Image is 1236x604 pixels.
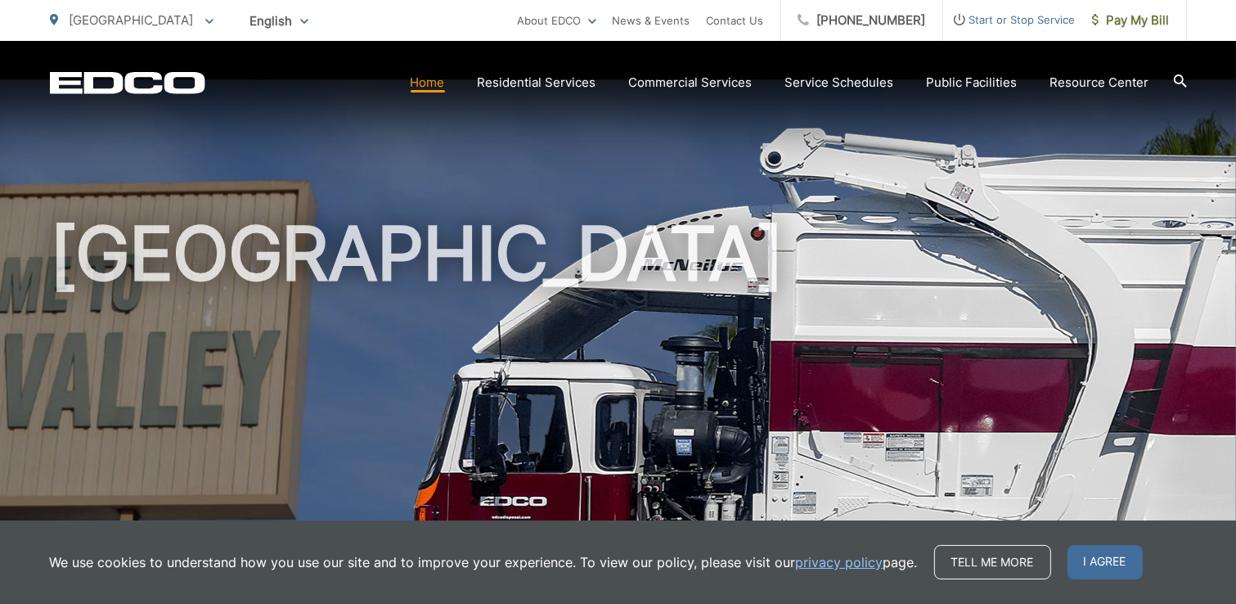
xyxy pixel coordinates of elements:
[50,71,205,94] a: EDCD logo. Return to the homepage.
[796,552,883,572] a: privacy policy
[478,73,596,92] a: Residential Services
[1067,545,1143,579] span: I agree
[927,73,1018,92] a: Public Facilities
[70,12,194,28] span: [GEOGRAPHIC_DATA]
[613,11,690,30] a: News & Events
[518,11,596,30] a: About EDCO
[707,11,764,30] a: Contact Us
[411,73,445,92] a: Home
[629,73,753,92] a: Commercial Services
[1092,11,1170,30] span: Pay My Bill
[785,73,894,92] a: Service Schedules
[50,552,918,572] p: We use cookies to understand how you use our site and to improve your experience. To view our pol...
[934,545,1051,579] a: Tell me more
[1050,73,1149,92] a: Resource Center
[238,7,321,35] span: English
